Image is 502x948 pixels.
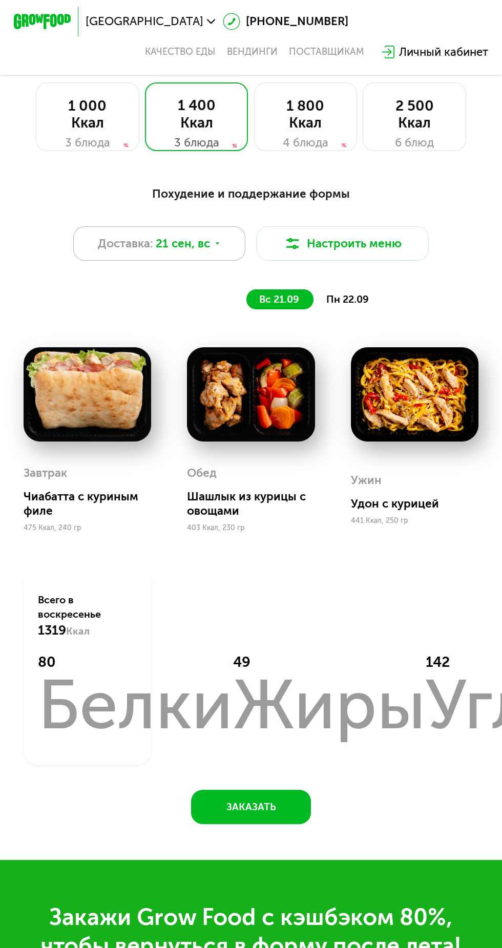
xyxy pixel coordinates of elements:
[17,185,485,203] div: Похудение и поддержание формы
[187,524,315,532] div: 403 Ккал, 230 гр
[257,226,429,261] button: Настроить меню
[187,462,217,484] div: Обед
[378,97,451,132] div: 2 500 Ккал
[66,625,90,637] span: Ккал
[269,97,343,132] div: 1 800 Ккал
[98,235,153,252] span: Доставка:
[223,13,348,30] a: [PHONE_NUMBER]
[38,670,233,740] div: Белки
[38,593,137,639] div: Всего в воскресенье
[86,16,203,27] span: [GEOGRAPHIC_DATA]
[24,490,163,518] div: Чиабатта с куриным филе
[51,97,124,132] div: 1 000 Ккал
[24,524,151,532] div: 475 Ккал, 240 гр
[351,517,478,525] div: 441 Ккал, 250 гр
[378,134,451,152] div: 6 блюд
[233,670,426,740] div: Жиры
[399,44,488,61] div: Личный кабинет
[269,134,343,152] div: 4 блюда
[351,497,490,511] div: Удон с курицей
[259,293,299,305] span: вс 21.09
[38,654,233,671] div: 80
[145,46,215,57] a: Качество еды
[24,462,67,484] div: Завтрак
[159,134,233,152] div: 3 блюда
[156,235,210,252] span: 21 сен, вс
[159,97,233,131] div: 1 400 Ккал
[38,622,66,638] span: 1319
[51,134,124,152] div: 3 блюда
[326,293,369,305] span: пн 22.09
[191,790,310,824] button: Заказать
[351,470,382,491] div: Ужин
[289,46,364,57] div: поставщикам
[227,46,278,57] a: Вендинги
[233,654,426,671] div: 49
[187,490,326,518] div: Шашлык из курицы с овощами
